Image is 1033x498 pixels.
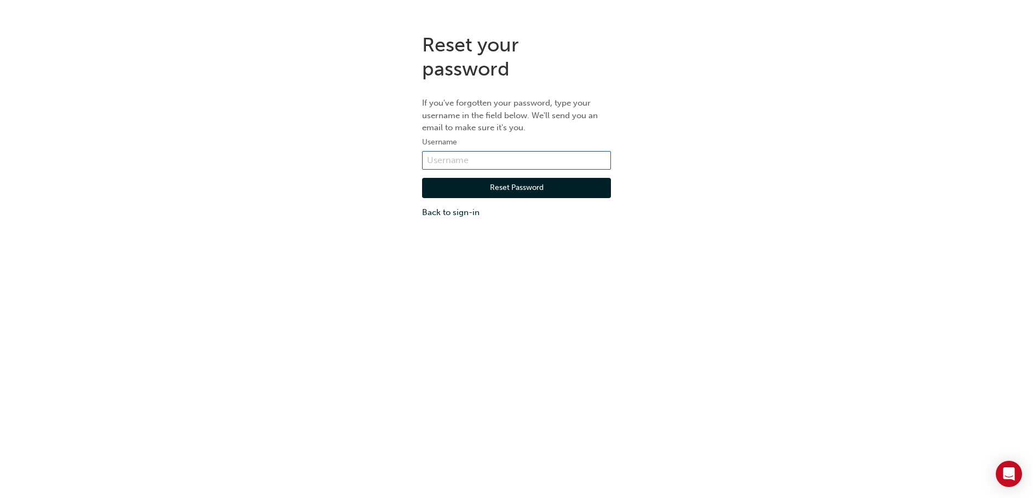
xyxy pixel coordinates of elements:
[422,178,611,199] button: Reset Password
[422,97,611,134] p: If you've forgotten your password, type your username in the field below. We'll send you an email...
[422,136,611,149] label: Username
[422,151,611,170] input: Username
[996,461,1022,487] div: Open Intercom Messenger
[422,206,611,219] a: Back to sign-in
[422,33,611,80] h1: Reset your password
